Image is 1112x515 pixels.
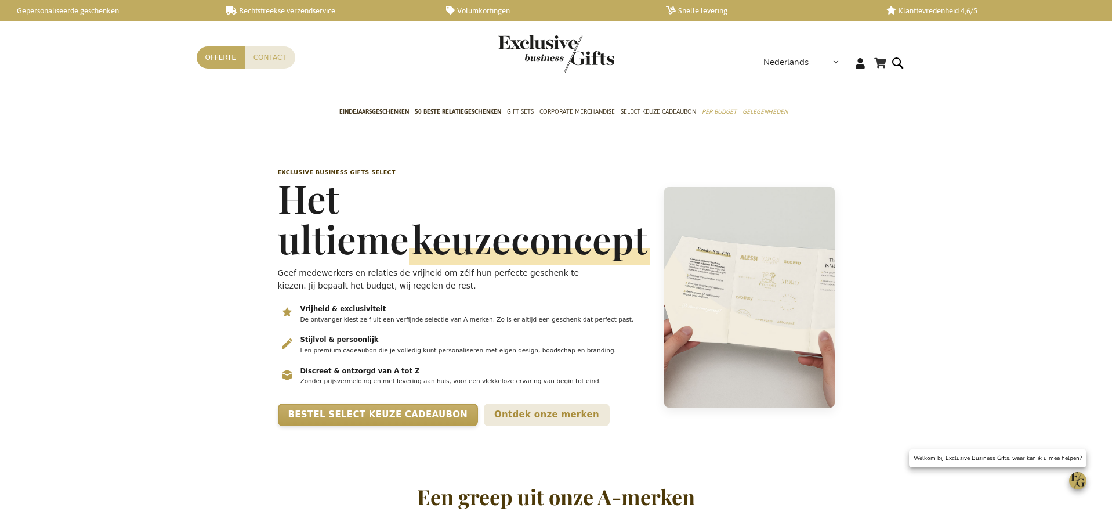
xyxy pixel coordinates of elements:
a: Ontdek onze merken [484,404,610,426]
span: keuzeconcept [409,214,650,265]
h2: Een greep uit onze A-merken [417,485,695,509]
a: Select Keuze Cadeaubon [621,98,696,127]
p: De ontvanger kiest zelf uit een verfijnde selectie van A-merken. Zo is er altijd een geschenk dat... [300,315,649,325]
span: Gelegenheden [742,106,788,118]
span: Eindejaarsgeschenken [339,106,409,118]
a: Klanttevredenheid 4,6/5 [886,6,1088,16]
span: Select Keuze Cadeaubon [621,106,696,118]
a: Eindejaarsgeschenken [339,98,409,127]
a: Contact [245,46,295,69]
span: Nederlands [763,56,809,69]
a: Per Budget [702,98,737,127]
span: 50 beste relatiegeschenken [415,106,501,118]
h3: Vrijheid & exclusiviteit [300,305,649,314]
a: store logo [498,35,556,73]
span: Per Budget [702,106,737,118]
a: Gift Sets [507,98,534,127]
a: 50 beste relatiegeschenken [415,98,501,127]
header: Select keuzeconcept [272,139,841,456]
div: Nederlands [763,56,846,69]
a: Volumkortingen [446,6,647,16]
h3: Discreet & ontzorgd van A tot Z [300,367,649,376]
p: Exclusive Business Gifts Select [278,168,650,177]
a: Rechtstreekse verzendservice [226,6,427,16]
p: Een premium cadeaubon die je volledig kunt personaliseren met eigen design, boodschap en branding. [300,346,649,355]
h1: Het ultieme [278,178,650,259]
img: Select geschenkconcept – medewerkers kiezen hun eigen cadeauvoucher [664,187,835,408]
img: Exclusive Business gifts logo [498,35,614,73]
a: Bestel Select Keuze Cadeaubon [278,404,479,426]
p: Zonder prijsvermelding en met levering aan huis, voor een vlekkeloze ervaring van begin tot eind. [300,377,649,386]
a: Gepersonaliseerde geschenken [6,6,207,16]
a: Corporate Merchandise [539,98,615,127]
a: Snelle levering [666,6,867,16]
a: Offerte [197,46,245,69]
p: Geef medewerkers en relaties de vrijheid om zélf hun perfecte geschenk te kiezen. Jij bepaalt het... [278,266,608,292]
h3: Stijlvol & persoonlijk [300,336,649,345]
ul: Belangrijkste voordelen [278,304,650,393]
span: Corporate Merchandise [539,106,615,118]
span: Gift Sets [507,106,534,118]
a: Gelegenheden [742,98,788,127]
